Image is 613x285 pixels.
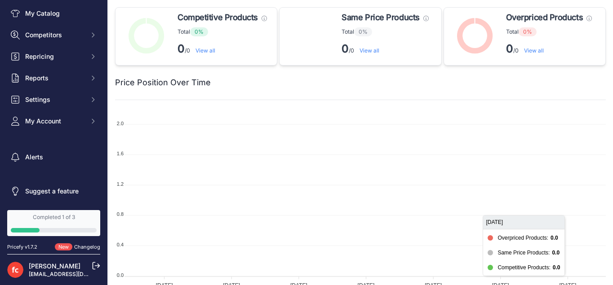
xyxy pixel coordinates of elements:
[117,211,124,217] tspan: 0.8
[7,70,100,86] button: Reports
[519,27,537,36] span: 0%
[117,151,124,156] tspan: 1.6
[354,27,372,36] span: 0%
[7,27,100,43] button: Competitors
[190,27,208,36] span: 0%
[7,113,100,129] button: My Account
[25,52,84,61] span: Repricing
[342,11,419,24] span: Same Price Products
[115,76,211,89] h2: Price Position Over Time
[506,27,592,36] p: Total
[25,95,84,104] span: Settings
[25,31,84,39] span: Competitors
[506,11,583,24] span: Overpriced Products
[25,74,84,83] span: Reports
[7,48,100,65] button: Repricing
[506,42,592,56] p: /0
[342,42,349,55] strong: 0
[506,42,513,55] strong: 0
[117,242,124,247] tspan: 0.4
[178,11,258,24] span: Competitive Products
[7,243,37,251] div: Pricefy v1.7.2
[7,92,100,108] button: Settings
[524,47,544,54] a: View all
[55,243,72,251] span: New
[11,214,97,221] div: Completed 1 of 3
[178,42,267,56] p: /0
[117,181,124,187] tspan: 1.2
[7,149,100,165] a: Alerts
[7,183,100,199] a: Suggest a feature
[178,42,185,55] strong: 0
[29,271,123,277] a: [EMAIL_ADDRESS][DOMAIN_NAME]
[25,117,84,126] span: My Account
[29,262,80,270] a: [PERSON_NAME]
[74,244,100,250] a: Changelog
[360,47,379,54] a: View all
[342,27,428,36] p: Total
[7,5,100,22] a: My Catalog
[7,210,100,236] a: Completed 1 of 3
[195,47,215,54] a: View all
[178,27,267,36] p: Total
[117,121,124,126] tspan: 2.0
[342,42,428,56] p: /0
[117,272,124,278] tspan: 0.0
